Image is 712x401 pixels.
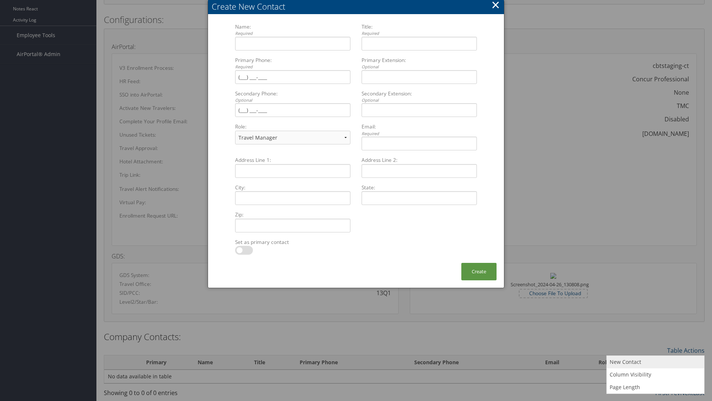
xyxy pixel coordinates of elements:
[235,70,350,84] input: Primary Phone:Required
[362,64,477,70] div: Optional
[235,219,350,232] input: Zip:
[235,131,350,144] select: Role:
[235,30,350,37] div: Required
[359,56,480,70] label: Primary Extension:
[362,97,477,104] div: Optional
[232,123,353,130] label: Role:
[232,90,353,104] label: Secondary Phone:
[362,137,477,150] input: Email:Required
[232,238,353,246] label: Set as primary contact
[232,211,353,218] label: Zip:
[235,97,350,104] div: Optional
[359,156,480,164] label: Address Line 2:
[359,23,480,37] label: Title:
[235,37,350,50] input: Name:Required
[359,123,480,137] label: Email:
[232,23,353,37] label: Name:
[362,191,477,205] input: State:
[362,37,477,50] input: Title:Required
[607,356,704,368] a: New Contact
[362,30,477,37] div: Required
[359,90,480,104] label: Secondary Extension:
[232,156,353,164] label: Address Line 1:
[232,184,353,191] label: City:
[212,1,504,12] div: Create New Contact
[461,263,497,280] button: Create
[362,103,477,117] input: Secondary Extension:Optional
[362,70,477,84] input: Primary Extension:Optional
[362,131,477,137] div: Required
[235,164,350,178] input: Address Line 1:
[607,368,704,381] a: Column Visibility
[235,103,350,117] input: Secondary Phone:Optional
[359,184,480,191] label: State:
[235,191,350,205] input: City:
[607,381,704,394] a: Page Length
[235,64,350,70] div: Required
[232,56,353,70] label: Primary Phone:
[362,164,477,178] input: Address Line 2:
